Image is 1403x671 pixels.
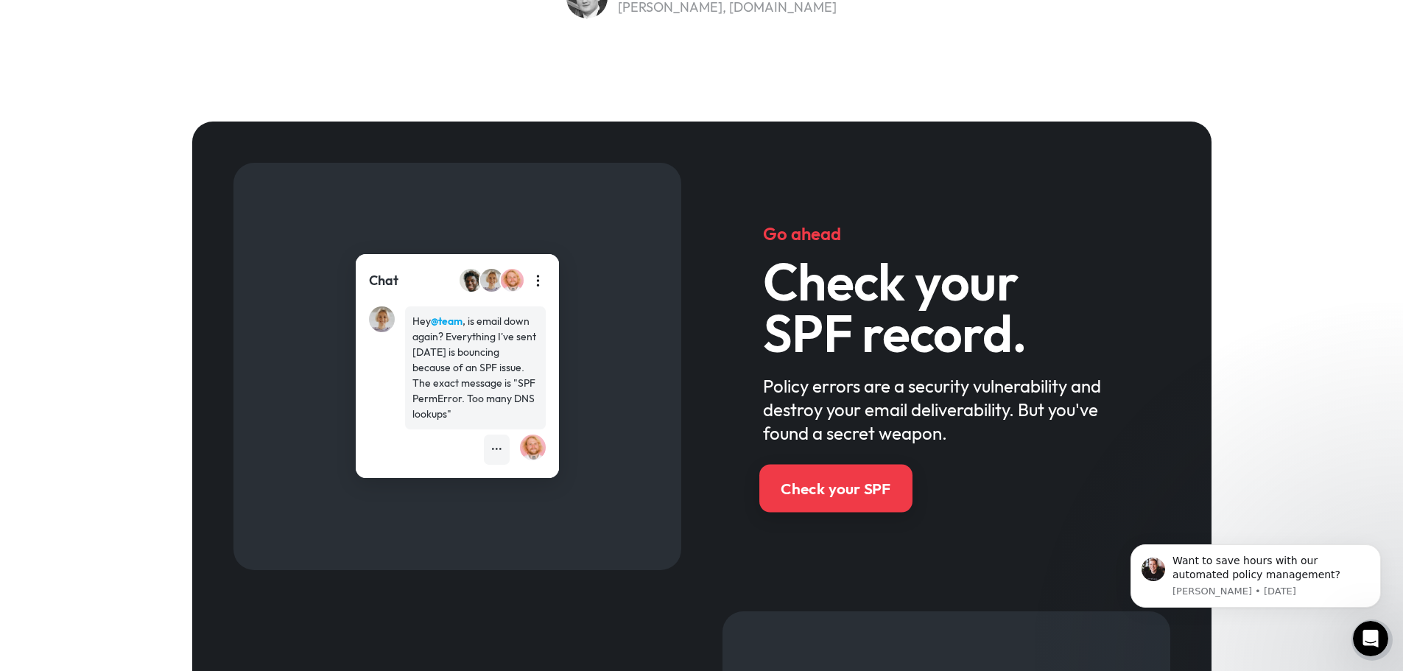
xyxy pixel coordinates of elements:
[1353,621,1388,656] iframe: Intercom live chat
[431,315,463,328] strong: @team
[781,478,890,499] div: Check your SPF
[763,374,1129,445] div: Policy errors are a security vulnerability and destroy your email deliverability. But you've foun...
[763,256,1129,359] h3: Check your SPF record.
[412,314,538,422] div: Hey , is email down again? Everything I've sent [DATE] is bouncing because of an SPF issue. The e...
[759,464,913,512] a: Check your SPF
[491,442,502,457] div: •••
[1108,522,1403,631] iframe: Intercom notifications message
[369,271,398,290] div: Chat
[763,222,1129,245] h5: Go ahead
